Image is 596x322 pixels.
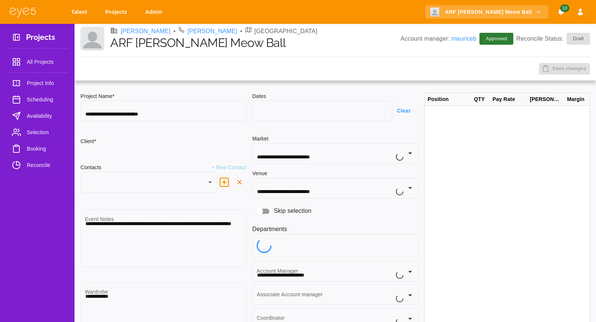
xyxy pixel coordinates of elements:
[27,111,62,120] span: Availability
[568,35,588,42] span: Draft
[174,27,176,36] li: •
[80,27,104,51] img: Client logo
[9,7,37,18] img: eye5
[425,5,548,19] button: ARF [PERSON_NAME] Meow Ball
[6,76,68,91] a: Project Info
[451,35,476,42] a: mauriceb
[27,128,62,137] span: Selection
[392,104,418,118] button: Clear
[252,170,267,178] h6: Venue
[430,7,439,16] img: Client logo
[140,5,170,19] a: Admin
[240,27,242,36] li: •
[564,93,590,106] div: Margin
[425,93,471,106] div: Position
[101,5,134,19] a: Projects
[6,158,68,173] a: Reconcile
[80,164,101,172] h6: Contacts
[211,164,246,172] p: + New Contact
[405,148,415,158] button: Open
[27,79,62,88] span: Project Info
[6,108,68,123] a: Availability
[400,34,476,43] p: Account manager:
[110,36,400,50] h1: ARF [PERSON_NAME] Meow Ball
[527,93,564,106] div: [PERSON_NAME]
[554,5,568,19] button: Notifications
[481,35,511,42] span: Approved
[6,54,68,69] a: All Projects
[27,161,62,170] span: Reconcile
[405,290,415,300] button: Open
[252,135,418,143] h6: Market
[233,176,246,189] button: delete
[560,4,569,12] span: 10
[26,33,55,44] h3: Projects
[121,27,171,36] a: [PERSON_NAME]
[405,183,415,193] button: Open
[6,141,68,156] a: Booking
[254,27,317,36] p: [GEOGRAPHIC_DATA]
[252,92,418,101] h6: Dates
[27,57,62,66] span: All Projects
[6,125,68,140] a: Selection
[27,144,62,153] span: Booking
[187,27,237,36] a: [PERSON_NAME]
[252,224,418,234] h6: Departments
[252,204,418,218] div: Skip selection
[80,92,246,101] h6: Project Name*
[471,93,489,106] div: QTY
[6,92,68,107] a: Scheduling
[516,33,590,45] p: Reconcile Status:
[489,93,527,106] div: Pay Rate
[216,174,233,191] button: delete
[405,266,415,277] button: Open
[27,95,62,104] span: Scheduling
[80,138,96,146] h6: Client*
[66,5,95,19] a: Talent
